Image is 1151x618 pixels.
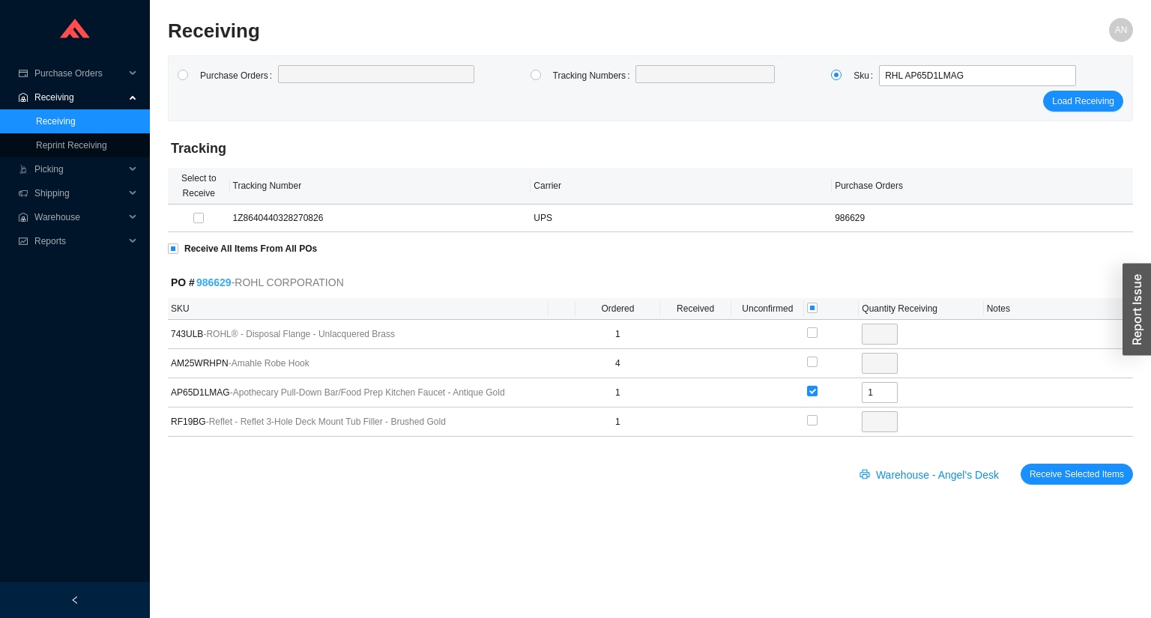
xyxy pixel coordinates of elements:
[851,464,1012,485] button: printerWarehouse - Angel's Desk
[232,274,344,291] span: - ROHL CORPORATION
[885,66,1070,85] span: RHL AP65D1LMAG
[171,414,546,429] span: RF19BG
[575,349,659,378] td: 4
[200,65,278,86] label: Purchase Orders
[1043,91,1123,112] button: Load Receiving
[876,467,999,484] span: Warehouse - Angel's Desk
[34,229,124,253] span: Reports
[168,18,892,44] h2: Receiving
[1030,467,1124,482] span: Receive Selected Items
[171,356,546,371] span: AM25WRHPN
[230,168,531,205] th: Tracking Number
[531,168,832,205] th: Carrier
[34,181,124,205] span: Shipping
[171,385,546,400] span: AP65D1LMAG
[575,320,659,349] td: 1
[70,596,79,605] span: left
[184,243,317,254] strong: Receive All Items From All POs
[168,298,549,320] th: SKU
[196,276,232,288] a: 986629
[1115,18,1128,42] span: AN
[832,205,1133,232] td: 986629
[1021,464,1133,485] button: Receive Selected Items
[984,298,1133,320] th: Notes
[660,298,731,320] th: Received
[206,416,446,427] span: - Reflet - Reflet 3-Hole Deck Mount Tub Filler - Brushed Gold
[575,298,659,320] th: Ordered
[203,329,395,339] span: - ROHL® - Disposal Flange - Unlacquered Brass
[34,85,124,109] span: Receiving
[36,116,76,127] a: Receiving
[860,469,873,481] span: printer
[832,168,1133,205] th: Purchase Orders
[36,140,107,151] a: Reprint Receiving
[18,69,28,78] span: credit-card
[575,378,659,408] td: 1
[575,408,659,437] td: 1
[171,139,1130,158] h4: Tracking
[230,387,505,398] span: - Apothecary Pull-Down Bar/Food Prep Kitchen Faucet - Antique Gold
[34,61,124,85] span: Purchase Orders
[230,205,531,232] td: 1Z8640440328270826
[1052,94,1114,109] span: Load Receiving
[34,205,124,229] span: Warehouse
[171,276,232,288] strong: PO #
[229,358,309,369] span: - Amahle Robe Hook
[553,65,636,86] label: Tracking Numbers
[168,168,230,205] th: Select to Receive
[859,298,983,320] th: Quantity Receiving
[731,298,804,320] th: Unconfirmed
[531,205,832,232] td: UPS
[18,237,28,246] span: fund
[171,327,546,342] span: 743ULB
[34,157,124,181] span: Picking
[854,65,879,86] label: Sku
